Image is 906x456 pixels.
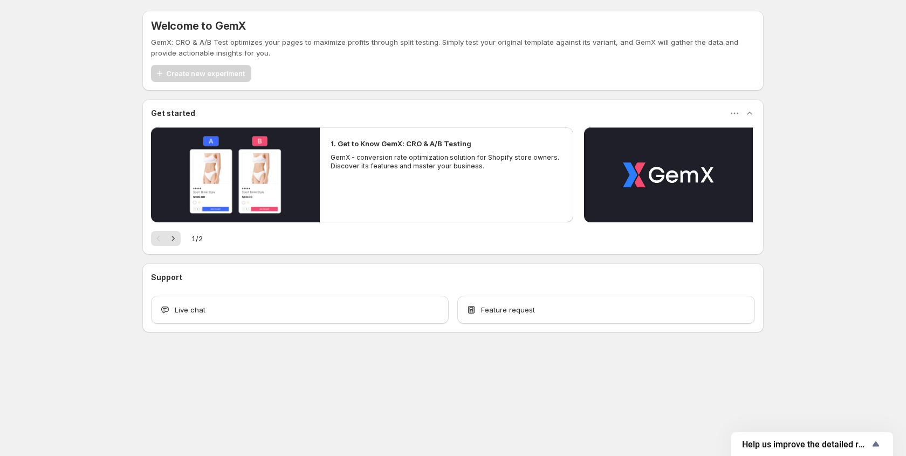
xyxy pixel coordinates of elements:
p: GemX - conversion rate optimization solution for Shopify store owners. Discover its features and ... [331,153,562,171]
span: Feature request [481,304,535,315]
button: Play video [151,127,320,222]
button: Show survey - Help us improve the detailed report for A/B campaigns [742,438,882,451]
button: Next [166,231,181,246]
h3: Support [151,272,182,283]
span: Help us improve the detailed report for A/B campaigns [742,439,869,450]
h3: Get started [151,108,195,119]
h2: 1. Get to Know GemX: CRO & A/B Testing [331,138,471,149]
button: Play video [584,127,753,222]
h5: Welcome to GemX [151,19,246,32]
span: 1 / 2 [191,233,203,244]
nav: Pagination [151,231,181,246]
span: Live chat [175,304,205,315]
p: GemX: CRO & A/B Test optimizes your pages to maximize profits through split testing. Simply test ... [151,37,755,58]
